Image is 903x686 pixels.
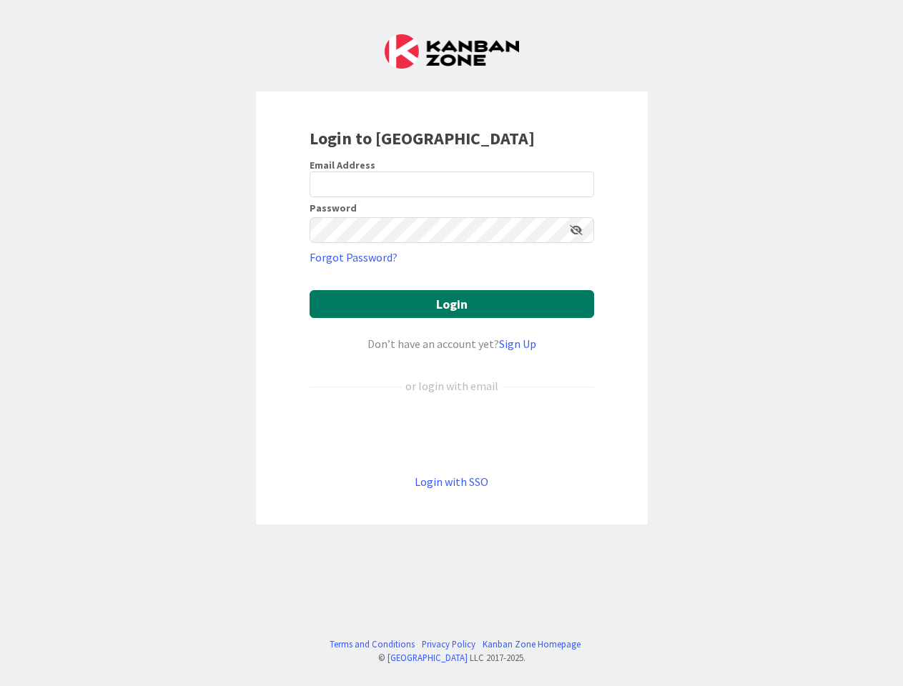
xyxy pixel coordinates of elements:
a: Login with SSO [415,474,488,489]
a: Privacy Policy [422,637,475,651]
div: or login with email [402,377,502,394]
div: © LLC 2017- 2025 . [322,651,581,665]
label: Password [310,203,357,213]
button: Login [310,290,594,318]
label: Email Address [310,159,375,171]
div: Don’t have an account yet? [310,335,594,352]
iframe: Knop Inloggen met Google [302,418,601,449]
a: Forgot Password? [310,249,398,266]
img: Kanban Zone [385,34,519,69]
a: Sign Up [499,337,536,351]
a: Kanban Zone Homepage [483,637,581,651]
a: Terms and Conditions [330,637,415,651]
b: Login to [GEOGRAPHIC_DATA] [310,127,535,149]
a: [GEOGRAPHIC_DATA] [388,652,468,663]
